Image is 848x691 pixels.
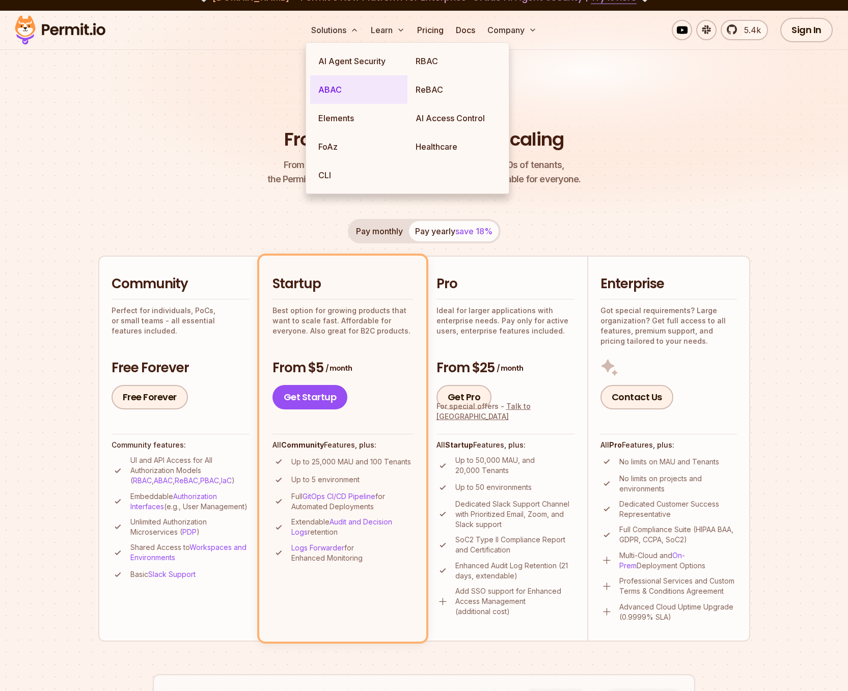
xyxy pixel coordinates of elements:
h2: Startup [272,275,413,293]
strong: Pro [609,440,622,449]
p: Basic [130,569,196,579]
a: ABAC [310,75,407,104]
p: Best option for growing products that want to scale fast. Affordable for everyone. Also great for... [272,306,413,336]
span: From a startup with 100 users to an enterprise with 1000s of tenants, [267,158,581,172]
a: PBAC [200,476,219,485]
a: Free Forever [112,385,188,409]
img: Permit logo [10,13,110,47]
p: No limits on projects and environments [619,474,737,494]
a: IaC [221,476,232,485]
h3: Free Forever [112,359,249,377]
a: Authorization Interfaces [130,492,217,511]
p: Professional Services and Custom Terms & Conditions Agreement [619,576,737,596]
h4: All Features, plus: [272,440,413,450]
p: Multi-Cloud and Deployment Options [619,550,737,571]
h1: From Free to Predictable Scaling [284,127,564,152]
h4: All Features, plus: [436,440,575,450]
a: GitOps CI/CD Pipeline [303,492,375,501]
a: AI Access Control [407,104,505,132]
p: Full for Automated Deployments [291,491,413,512]
strong: Startup [445,440,473,449]
a: Contact Us [600,385,673,409]
a: Sign In [780,18,833,42]
a: ABAC [154,476,173,485]
p: Shared Access to [130,542,249,563]
a: Docs [452,20,479,40]
a: Logs Forwarder [291,543,344,552]
h2: Pro [436,275,575,293]
div: For special offers - [436,401,575,422]
h2: Community [112,275,249,293]
p: Enhanced Audit Log Retention (21 days, extendable) [455,561,575,581]
h3: From $25 [436,359,575,377]
p: Ideal for larger applications with enterprise needs. Pay only for active users, enterprise featur... [436,306,575,336]
p: Perfect for individuals, PoCs, or small teams - all essential features included. [112,306,249,336]
a: AI Agent Security [310,47,407,75]
p: Embeddable (e.g., User Management) [130,491,249,512]
a: ReBAC [407,75,505,104]
span: 5.4k [738,24,761,36]
strong: Community [281,440,324,449]
p: Extendable retention [291,517,413,537]
a: On-Prem [619,551,685,570]
button: Solutions [307,20,363,40]
p: the Permit pricing model is simple, transparent, and affordable for everyone. [267,158,581,186]
p: Full Compliance Suite (HIPAA BAA, GDPR, CCPA, SoC2) [619,524,737,545]
a: FoAz [310,132,407,161]
a: Pricing [413,20,448,40]
h4: All Features, plus: [600,440,737,450]
h2: Enterprise [600,275,737,293]
p: Up to 5 environment [291,475,360,485]
p: Add SSO support for Enhanced Access Management (additional cost) [455,586,575,617]
h4: Community features: [112,440,249,450]
a: 5.4k [721,20,768,40]
p: SoC2 Type II Compliance Report and Certification [455,535,575,555]
p: Dedicated Slack Support Channel with Prioritized Email, Zoom, and Slack support [455,499,575,530]
p: Advanced Cloud Uptime Upgrade (0.9999% SLA) [619,602,737,622]
a: Healthcare [407,132,505,161]
a: Audit and Decision Logs [291,517,392,536]
a: CLI [310,161,407,189]
a: PDP [182,528,197,536]
a: Get Pro [436,385,492,409]
p: Got special requirements? Large organization? Get full access to all features, premium support, a... [600,306,737,346]
a: Elements [310,104,407,132]
a: RBAC [407,47,505,75]
a: RBAC [133,476,152,485]
span: / month [497,363,523,373]
span: / month [325,363,352,373]
button: Pay monthly [350,221,409,241]
button: Learn [367,20,409,40]
p: Dedicated Customer Success Representative [619,499,737,519]
a: ReBAC [175,476,198,485]
p: UI and API Access for All Authorization Models ( , , , , ) [130,455,249,486]
p: Up to 25,000 MAU and 100 Tenants [291,457,411,467]
p: Up to 50,000 MAU, and 20,000 Tenants [455,455,575,476]
p: Unlimited Authorization Microservices ( ) [130,517,249,537]
a: Get Startup [272,385,348,409]
p: No limits on MAU and Tenants [619,457,719,467]
h3: From $5 [272,359,413,377]
button: Company [483,20,541,40]
p: Up to 50 environments [455,482,532,492]
a: Slack Support [148,570,196,578]
p: for Enhanced Monitoring [291,543,413,563]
